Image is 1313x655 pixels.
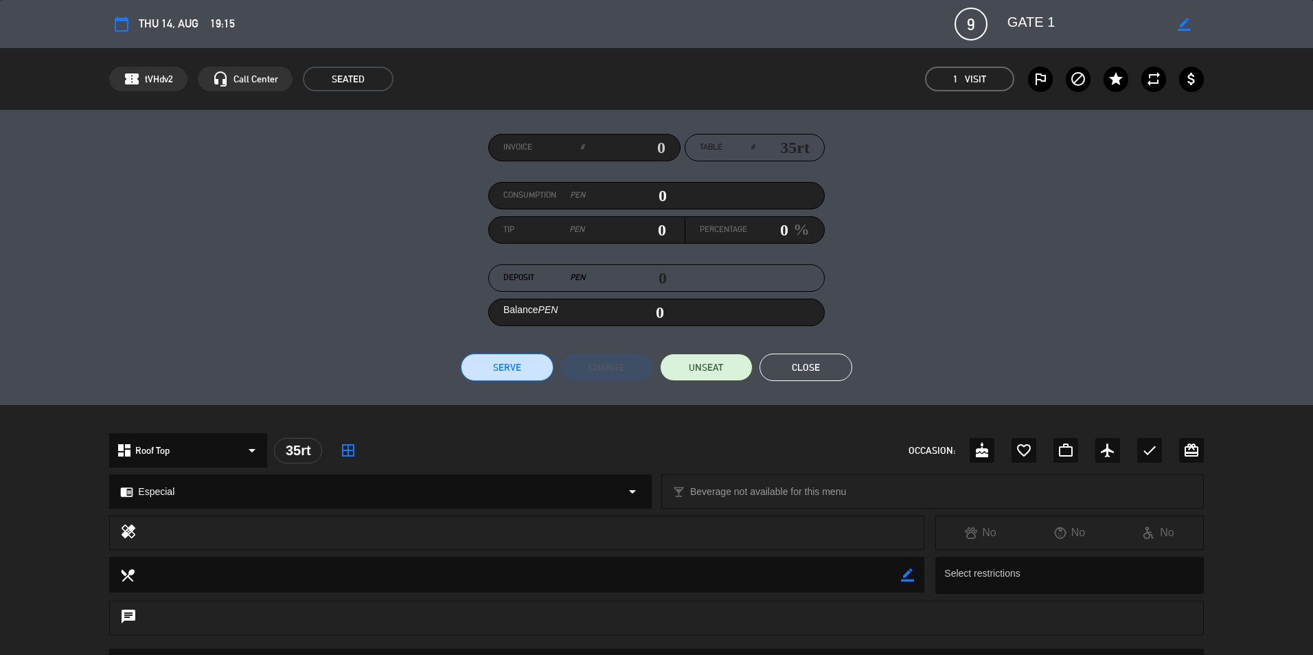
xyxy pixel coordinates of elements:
[1108,71,1124,87] i: star
[340,442,356,459] i: border_all
[461,354,553,381] button: Serve
[538,304,558,315] em: PEN
[274,438,322,463] div: 35rt
[503,223,585,237] label: Tip
[233,71,278,87] span: Call Center
[560,354,653,381] button: Charge
[909,443,955,459] span: OCCASION:
[1183,442,1200,459] i: card_giftcard
[584,137,665,158] input: 0
[760,354,852,381] button: Close
[120,485,133,498] i: chrome_reader_mode
[751,141,755,154] em: #
[1058,442,1074,459] i: work_outline
[212,71,229,87] i: headset_mic
[503,271,585,285] label: Deposit
[120,608,137,628] i: chat
[936,524,1025,542] div: No
[120,523,137,542] i: healing
[955,8,987,41] span: 9
[1114,524,1202,542] div: No
[584,220,666,240] input: 0
[1032,71,1049,87] i: outlined_flag
[624,483,641,500] i: arrow_drop_down
[109,12,134,36] button: calendar_today
[901,568,914,582] i: border_color
[747,220,788,240] input: 0
[244,442,260,459] i: arrow_drop_down
[700,223,747,237] label: Percentage
[138,484,174,500] span: Especial
[124,71,140,87] span: confirmation_number
[503,189,585,203] label: Consumption
[1099,442,1116,459] i: airplanemode_active
[689,360,723,375] span: UNSEAT
[700,141,722,154] span: Table
[139,14,198,33] span: Thu 14, Aug
[1141,442,1158,459] i: check
[116,442,133,459] i: dashboard
[585,185,667,206] input: 0
[113,16,130,32] i: calendar_today
[503,141,584,154] label: Invoice
[210,14,235,33] span: 19:15
[755,137,810,158] input: number
[1016,442,1032,459] i: favorite_border
[953,71,958,87] span: 1
[580,141,584,154] em: #
[788,216,810,243] em: %
[1178,18,1191,31] i: border_color
[135,443,170,459] span: Roof Top
[965,71,986,87] em: Visit
[303,67,393,91] span: SEATED
[1025,524,1114,542] div: No
[145,71,173,87] span: tVHdv2
[503,302,558,318] label: Balance
[569,223,584,237] em: PEN
[690,484,846,500] span: Beverage not available for this menu
[672,485,685,498] i: local_bar
[1145,71,1162,87] i: repeat
[1070,71,1086,87] i: block
[570,189,585,203] em: PEN
[1183,71,1200,87] i: attach_money
[119,567,135,582] i: local_dining
[660,354,753,381] button: UNSEAT
[570,271,585,285] em: PEN
[974,442,990,459] i: cake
